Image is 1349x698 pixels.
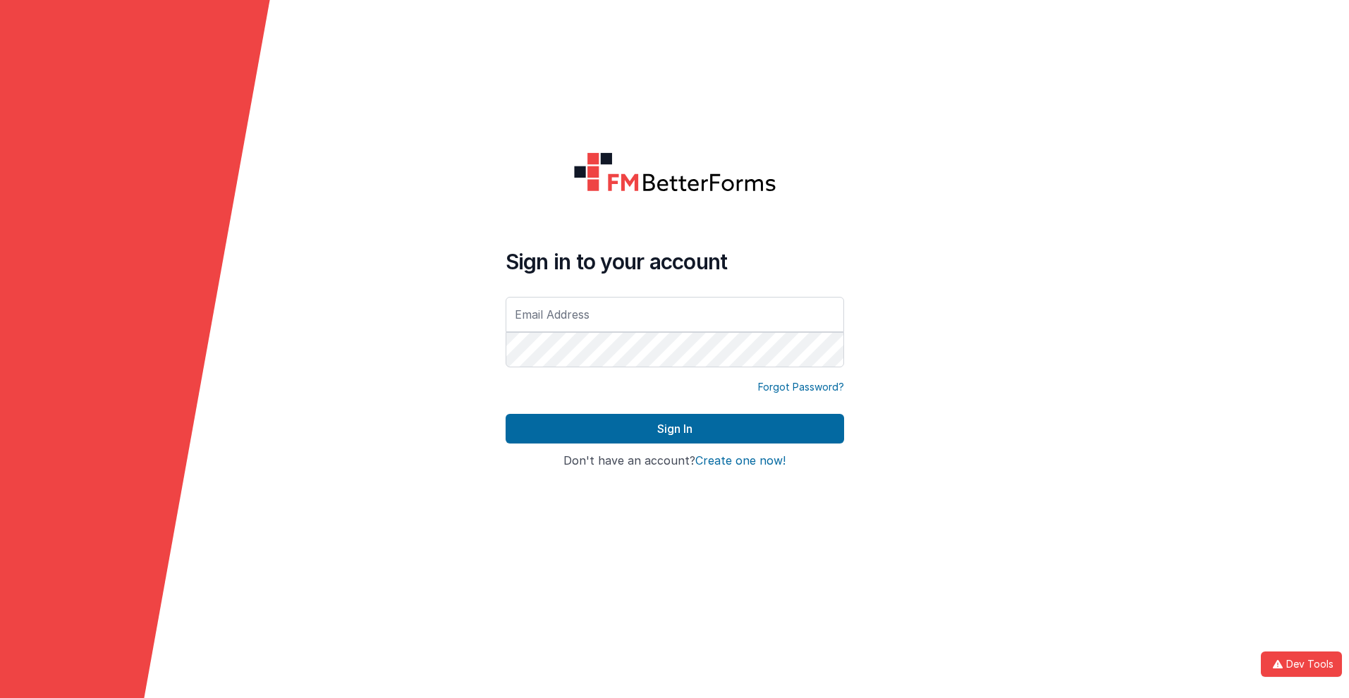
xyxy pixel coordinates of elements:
[506,455,844,467] h4: Don't have an account?
[758,380,844,394] a: Forgot Password?
[506,414,844,443] button: Sign In
[506,249,844,274] h4: Sign in to your account
[506,297,844,332] input: Email Address
[695,455,786,467] button: Create one now!
[1261,651,1342,677] button: Dev Tools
